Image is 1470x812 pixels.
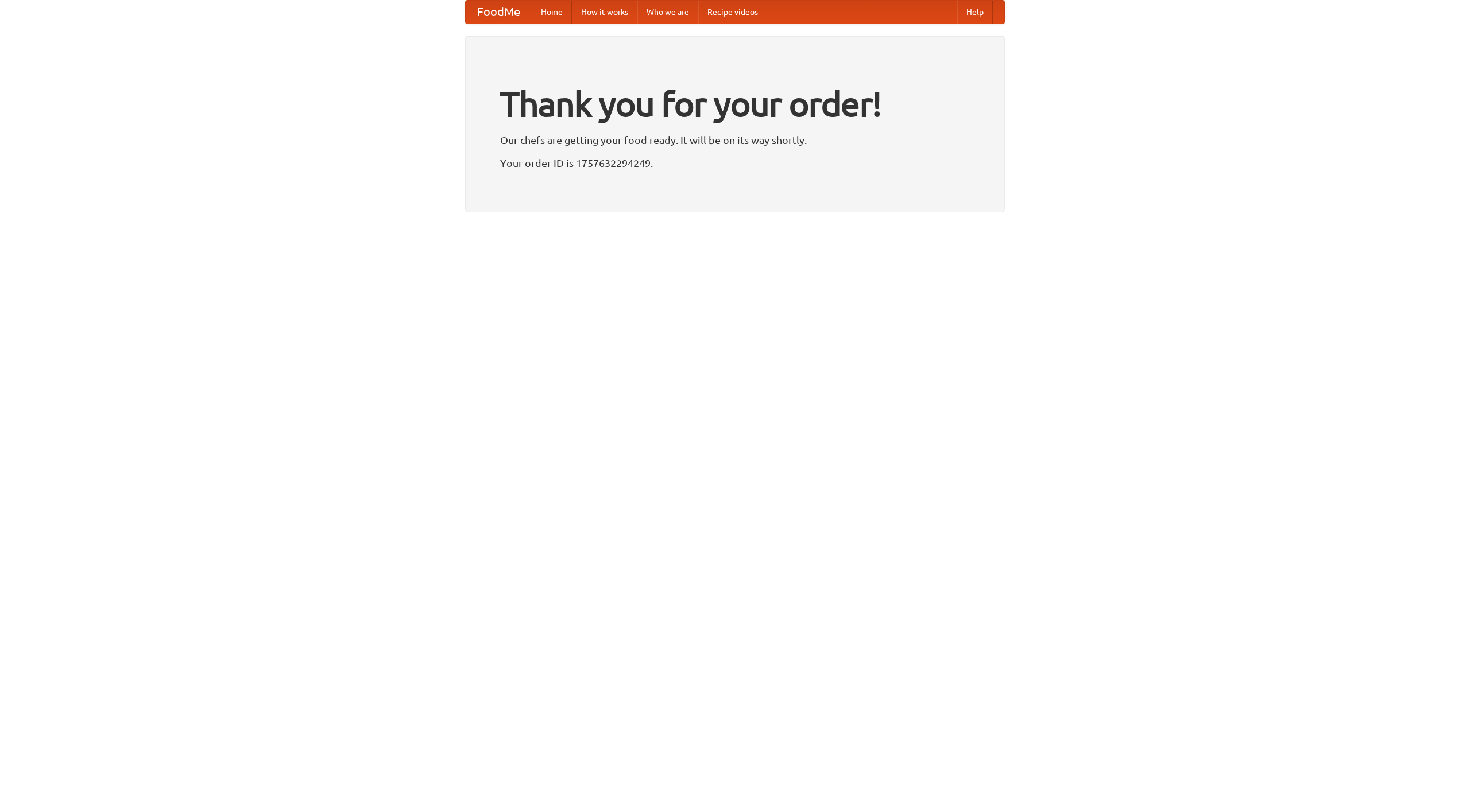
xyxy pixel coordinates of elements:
a: How it works [572,1,637,24]
h1: Thank you for your order! [500,76,970,131]
a: Who we are [637,1,698,24]
a: FoodMe [466,1,532,24]
p: Your order ID is 1757632294249. [500,154,970,172]
a: Home [532,1,572,24]
p: Our chefs are getting your food ready. It will be on its way shortly. [500,131,970,149]
a: Help [957,1,993,24]
a: Recipe videos [698,1,767,24]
